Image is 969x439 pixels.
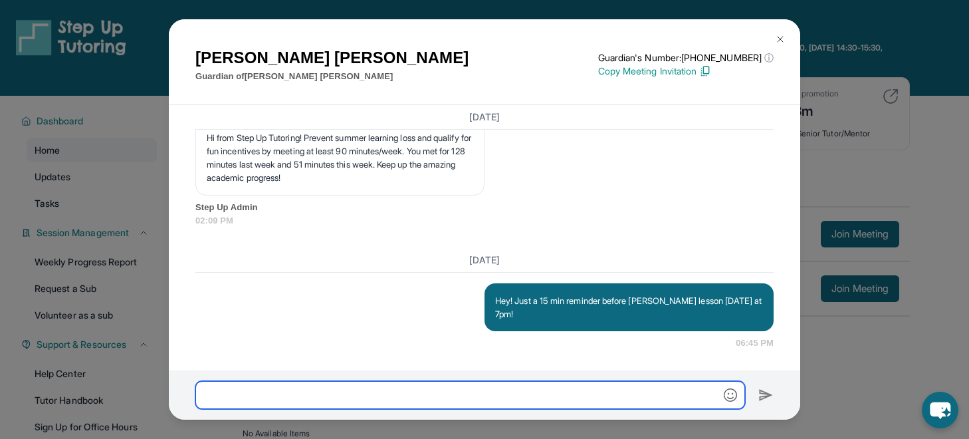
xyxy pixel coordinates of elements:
span: Step Up Admin [195,201,774,214]
span: ⓘ [764,51,774,65]
button: chat-button [922,392,958,428]
img: Close Icon [775,34,786,45]
img: Send icon [758,387,774,403]
p: Guardian of [PERSON_NAME] [PERSON_NAME] [195,70,469,83]
p: Hi from Step Up Tutoring! Prevent summer learning loss and qualify for fun incentives by meeting ... [207,131,473,184]
img: Emoji [724,388,737,402]
img: Copy Icon [699,65,711,77]
span: 02:09 PM [195,214,774,227]
span: 06:45 PM [736,337,774,350]
p: Copy Meeting Invitation [598,65,774,78]
h1: [PERSON_NAME] [PERSON_NAME] [195,46,469,70]
p: Guardian's Number: [PHONE_NUMBER] [598,51,774,65]
h3: [DATE] [195,253,774,267]
p: Hey! Just a 15 min reminder before [PERSON_NAME] lesson [DATE] at 7pm! [495,294,763,321]
h3: [DATE] [195,110,774,124]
